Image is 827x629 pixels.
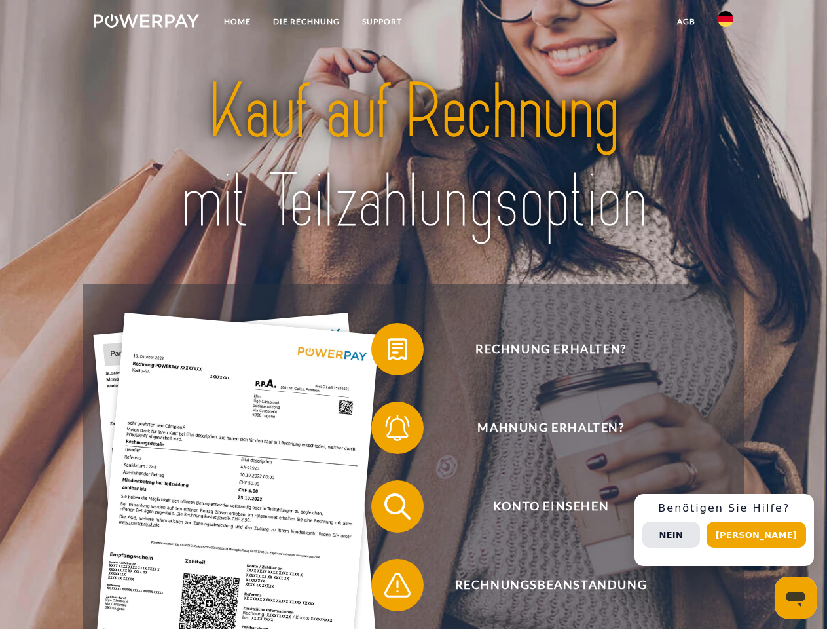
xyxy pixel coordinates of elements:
button: [PERSON_NAME] [707,522,806,548]
button: Konto einsehen [371,480,712,533]
button: Mahnung erhalten? [371,402,712,454]
a: SUPPORT [351,10,413,33]
button: Nein [642,522,700,548]
iframe: Schaltfläche zum Öffnen des Messaging-Fensters [775,577,817,619]
span: Rechnungsbeanstandung [390,559,711,611]
span: Konto einsehen [390,480,711,533]
span: Mahnung erhalten? [390,402,711,454]
div: Schnellhilfe [634,494,814,566]
a: agb [666,10,707,33]
img: title-powerpay_de.svg [125,63,702,251]
img: qb_warning.svg [381,569,414,601]
h3: Benötigen Sie Hilfe? [642,502,806,515]
button: Rechnung erhalten? [371,323,712,375]
img: logo-powerpay-white.svg [94,14,199,28]
img: de [718,11,733,27]
img: qb_bill.svg [381,333,414,366]
button: Rechnungsbeanstandung [371,559,712,611]
a: Home [213,10,262,33]
img: qb_bell.svg [381,411,414,444]
img: qb_search.svg [381,490,414,523]
a: DIE RECHNUNG [262,10,351,33]
span: Rechnung erhalten? [390,323,711,375]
